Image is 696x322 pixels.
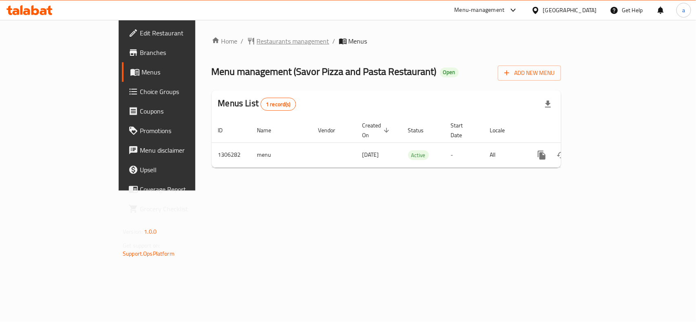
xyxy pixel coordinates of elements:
span: a [682,6,685,15]
span: Menu disclaimer [140,145,228,155]
span: Status [408,125,435,135]
span: Restaurants management [257,36,329,46]
span: Start Date [451,120,474,140]
a: Branches [122,43,235,62]
a: Menu disclaimer [122,140,235,160]
a: Support.OpsPlatform [123,248,175,259]
li: / [241,36,244,46]
a: Choice Groups [122,82,235,101]
span: 1.0.0 [144,226,157,237]
a: Grocery Checklist [122,199,235,219]
span: Vendor [318,125,346,135]
a: Promotions [122,121,235,140]
span: Name [257,125,282,135]
span: Active [408,151,429,160]
a: Coupons [122,101,235,121]
span: Promotions [140,126,228,136]
button: Add New Menu [498,66,561,81]
h2: Menus List [218,97,296,111]
span: [DATE] [362,149,379,160]
span: Edit Restaurant [140,28,228,38]
a: Upsell [122,160,235,180]
div: [GEOGRAPHIC_DATA] [543,6,597,15]
div: Menu-management [455,5,505,15]
li: / [333,36,336,46]
span: Add New Menu [504,68,555,78]
span: Menus [141,67,228,77]
span: Menus [349,36,367,46]
span: Coupons [140,106,228,116]
a: Menus [122,62,235,82]
span: Grocery Checklist [140,204,228,214]
span: ID [218,125,234,135]
td: menu [251,142,312,167]
th: Actions [526,118,617,143]
span: Locale [490,125,516,135]
table: enhanced table [212,118,617,168]
div: Active [408,150,429,160]
span: 1 record(s) [261,101,296,108]
span: Menu management ( Savor Pizza and Pasta Restaurant ) [212,62,437,81]
span: Choice Groups [140,87,228,96]
span: Created On [362,120,392,140]
span: Branches [140,48,228,57]
button: more [532,145,552,165]
a: Restaurants management [247,36,329,46]
div: Open [440,68,459,77]
button: Change Status [552,145,571,165]
a: Coverage Report [122,180,235,199]
td: - [444,142,484,167]
span: Get support on: [123,240,160,251]
div: Export file [538,94,558,114]
span: Upsell [140,165,228,175]
nav: breadcrumb [212,36,561,46]
a: Edit Restaurant [122,23,235,43]
td: All [484,142,526,167]
span: Open [440,69,459,76]
span: Version: [123,226,143,237]
span: Coverage Report [140,184,228,194]
div: Total records count [261,98,296,111]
